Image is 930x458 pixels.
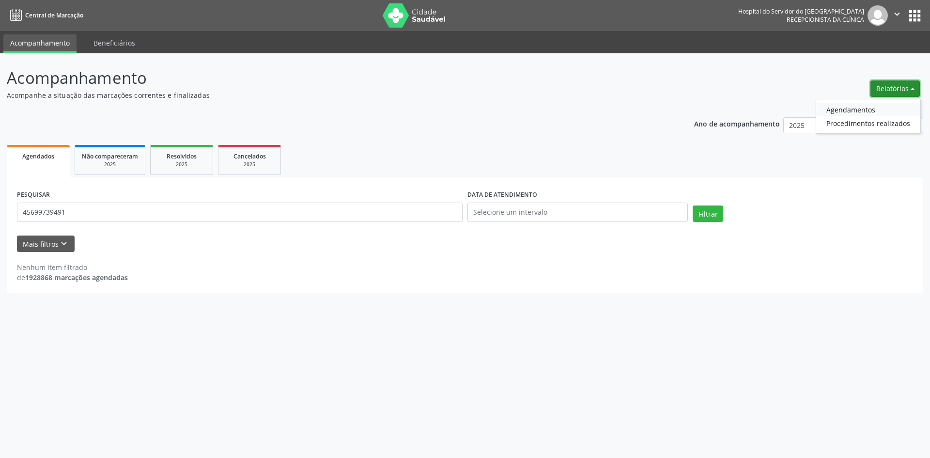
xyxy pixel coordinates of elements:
p: Ano de acompanhamento [694,117,780,129]
a: Beneficiários [87,34,142,51]
label: PESQUISAR [17,188,50,203]
i:  [892,9,902,19]
button:  [888,5,906,26]
a: Agendamentos [816,103,920,116]
a: Acompanhamento [3,34,77,53]
div: Nenhum item filtrado [17,262,128,272]
div: de [17,272,128,283]
i: keyboard_arrow_down [59,238,69,249]
input: Nome, código do beneficiário ou CPF [17,203,463,222]
strong: 1928868 marcações agendadas [25,273,128,282]
div: Hospital do Servidor do [GEOGRAPHIC_DATA] [738,7,864,16]
img: img [868,5,888,26]
span: Recepcionista da clínica [787,16,864,24]
span: Não compareceram [82,152,138,160]
button: Relatórios [870,80,920,97]
a: Central de Marcação [7,7,83,23]
div: 2025 [157,161,206,168]
button: apps [906,7,923,24]
input: Selecione um intervalo [467,203,688,222]
span: Resolvidos [167,152,197,160]
span: Agendados [22,152,54,160]
p: Acompanhamento [7,66,648,90]
button: Mais filtroskeyboard_arrow_down [17,236,75,253]
label: DATA DE ATENDIMENTO [467,188,537,203]
button: Filtrar [693,205,723,222]
span: Central de Marcação [25,11,83,19]
div: 2025 [82,161,138,168]
ul: Relatórios [816,99,921,134]
div: 2025 [225,161,274,168]
a: Procedimentos realizados [816,116,920,130]
p: Acompanhe a situação das marcações correntes e finalizadas [7,90,648,100]
span: Cancelados [233,152,266,160]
